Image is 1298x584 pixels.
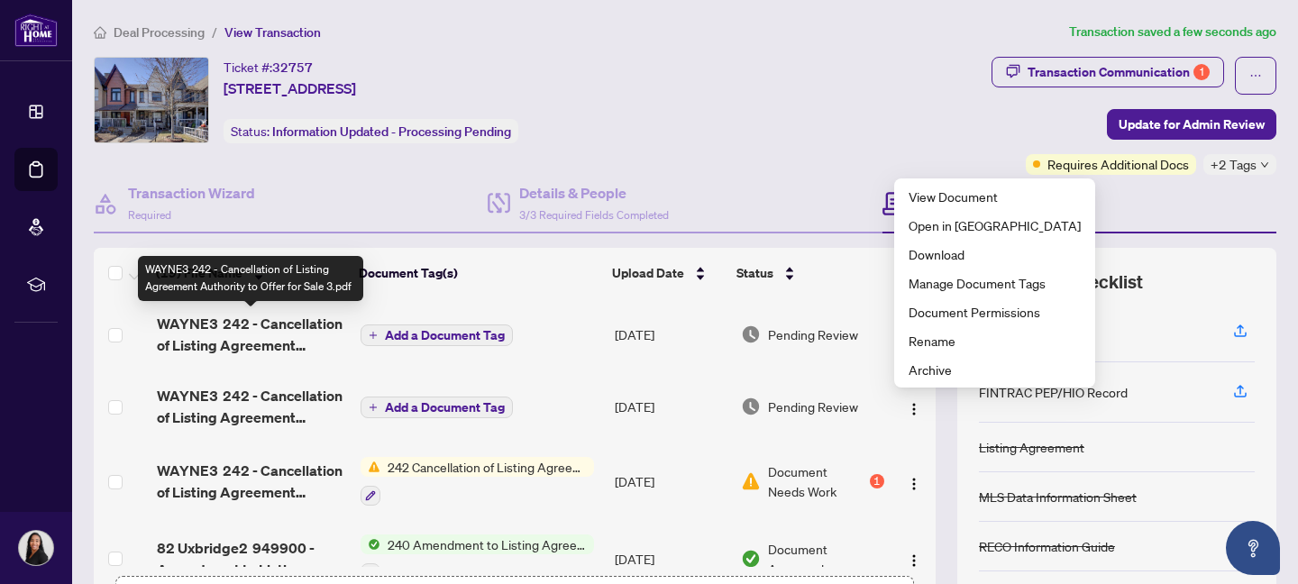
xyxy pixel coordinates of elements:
div: MLS Data Information Sheet [979,487,1137,506]
img: Document Status [741,549,761,569]
span: View Transaction [224,24,321,41]
span: [STREET_ADDRESS] [224,78,356,99]
span: Document Approved [768,539,884,579]
button: Update for Admin Review [1107,109,1276,140]
img: Document Status [741,471,761,491]
td: [DATE] [608,443,734,520]
span: Status [736,263,773,283]
span: Manage Document Tags [909,273,1081,293]
div: WAYNE3 242 - Cancellation of Listing Agreement Authority to Offer for Sale 3.pdf [138,256,363,301]
span: plus [369,403,378,412]
span: +2 Tags [1211,154,1257,175]
h4: Transaction Wizard [128,182,255,204]
span: Download [909,244,1081,264]
li: / [212,22,217,42]
img: Logo [907,553,921,568]
span: WAYNE3 242 - Cancellation of Listing Agreement Authority to Offer for Sale 3.pdf [157,313,346,356]
img: Status Icon [361,534,380,554]
button: Add a Document Tag [361,324,513,347]
div: Status: [224,119,518,143]
div: 1 [1193,64,1210,80]
span: 242 Cancellation of Listing Agreement - Authority to Offer for Sale [380,457,594,477]
img: IMG-W12111449_1.jpg [95,58,208,142]
th: (19) File Name [149,248,352,298]
span: Pending Review [768,324,858,344]
div: Listing Agreement [979,437,1084,457]
h4: Details & People [519,182,669,204]
span: Archive [909,360,1081,379]
span: Document Permissions [909,302,1081,322]
button: Logo [900,392,928,421]
button: Add a Document Tag [361,397,513,418]
span: 240 Amendment to Listing Agreement - Authority to Offer for Sale Price Change/Extension/Amendment(s) [380,534,594,554]
th: Document Tag(s) [352,248,605,298]
span: Deal Processing [114,24,205,41]
img: Logo [907,477,921,491]
span: Document Needs Work [768,461,866,501]
th: Upload Date [605,248,730,298]
img: Logo [907,402,921,416]
span: ellipsis [1249,69,1262,82]
span: Pending Review [768,397,858,416]
span: WAYNE3 242 - Cancellation of Listing Agreement Authority to Offer for Sale 3.pdf [157,385,346,428]
td: [DATE] [608,370,734,443]
button: Status Icon242 Cancellation of Listing Agreement - Authority to Offer for Sale [361,457,594,506]
span: Add a Document Tag [385,329,505,342]
span: home [94,26,106,39]
div: RECO Information Guide [979,536,1115,556]
div: 1 [870,474,884,488]
img: Document Status [741,397,761,416]
span: Rename [909,331,1081,351]
button: Add a Document Tag [361,324,513,346]
span: Add a Document Tag [385,401,505,414]
button: Status Icon240 Amendment to Listing Agreement - Authority to Offer for Sale Price Change/Extensio... [361,534,594,583]
button: Add a Document Tag [361,396,513,419]
span: Requires Additional Docs [1047,154,1189,174]
span: Update for Admin Review [1119,110,1265,139]
span: 82 Uxbridge2 949900 - Amendment to Listing Agreement Authority to Offer for Sale Price ChangeExte... [157,537,346,580]
span: WAYNE3 242 - Cancellation of Listing Agreement Authority to Offer for Sale 3.pdf [157,460,346,503]
span: plus [369,331,378,340]
div: Ticket #: [224,57,313,78]
td: [DATE] [608,298,734,370]
span: Open in [GEOGRAPHIC_DATA] [909,215,1081,235]
button: Transaction Communication1 [992,57,1224,87]
img: Profile Icon [19,531,53,565]
button: Logo [900,467,928,496]
img: Document Status [741,324,761,344]
span: 3/3 Required Fields Completed [519,208,669,222]
article: Transaction saved a few seconds ago [1069,22,1276,42]
div: FINTRAC PEP/HIO Record [979,382,1128,402]
img: logo [14,14,58,47]
button: Open asap [1226,521,1280,575]
div: Transaction Communication [1028,58,1210,87]
span: Upload Date [612,263,684,283]
span: 32757 [272,59,313,76]
img: Status Icon [361,457,380,477]
th: Status [729,248,886,298]
span: Required [128,208,171,222]
span: Information Updated - Processing Pending [272,123,511,140]
button: Logo [900,544,928,573]
span: View Document [909,187,1081,206]
span: down [1260,160,1269,169]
